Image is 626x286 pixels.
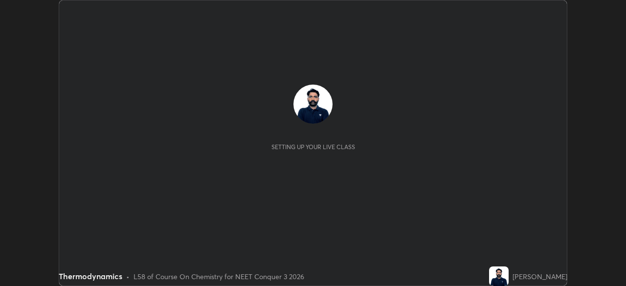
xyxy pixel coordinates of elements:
img: 5014c1035c4d4e8d88cec611ee278880.jpg [489,266,509,286]
div: • [126,271,130,282]
div: L58 of Course On Chemistry for NEET Conquer 3 2026 [134,271,304,282]
div: Setting up your live class [271,143,355,151]
img: 5014c1035c4d4e8d88cec611ee278880.jpg [293,85,333,124]
div: Thermodynamics [59,270,122,282]
div: [PERSON_NAME] [513,271,567,282]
